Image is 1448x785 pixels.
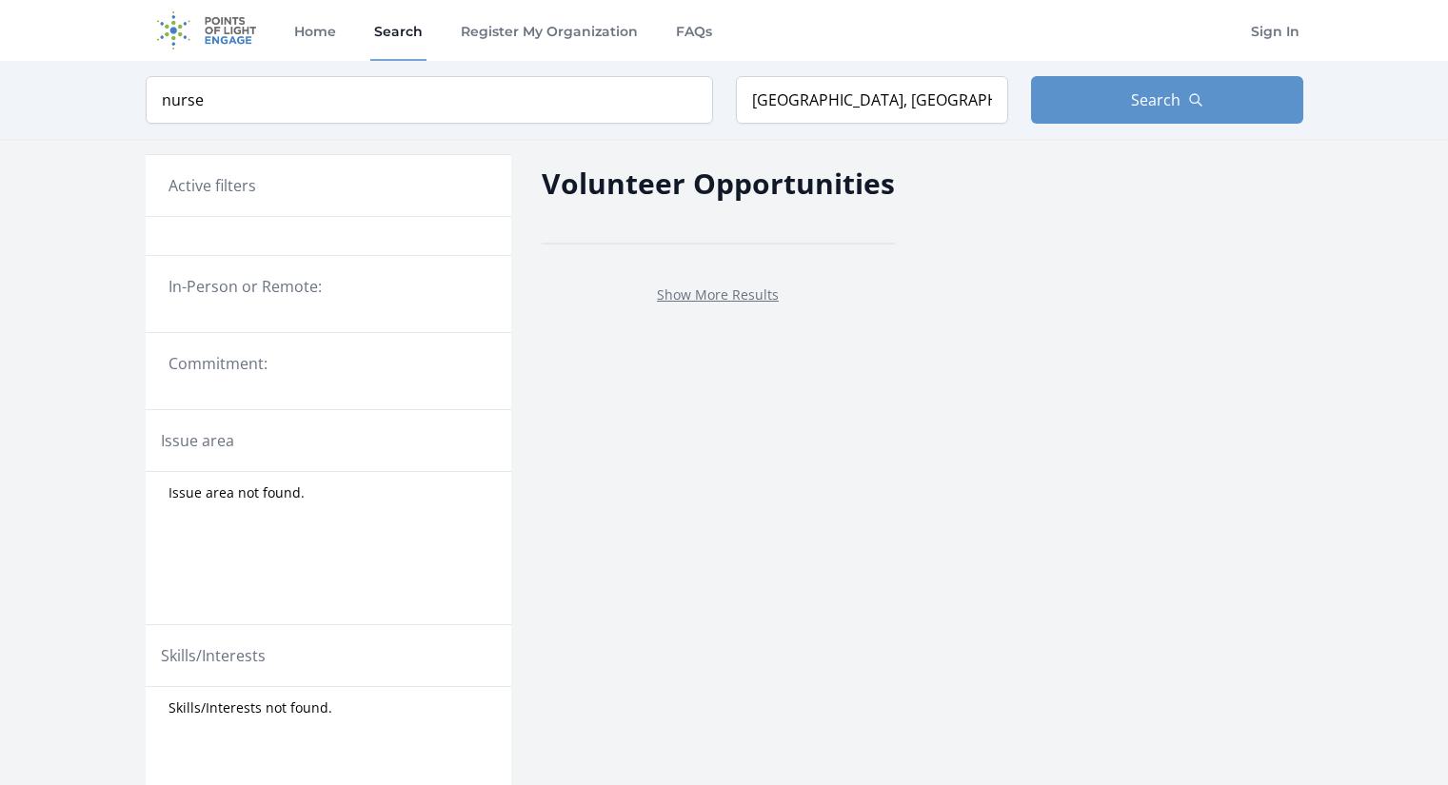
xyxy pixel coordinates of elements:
[657,285,779,304] a: Show More Results
[736,76,1008,124] input: Location
[169,483,305,502] span: Issue area not found.
[146,76,713,124] input: Keyword
[169,698,332,717] span: Skills/Interests not found.
[169,275,488,298] legend: In-Person or Remote:
[161,644,266,667] legend: Skills/Interests
[161,429,234,452] legend: Issue area
[1031,76,1303,124] button: Search
[1131,88,1180,111] span: Search
[169,352,488,375] legend: Commitment:
[542,162,895,205] h2: Volunteer Opportunities
[169,174,256,197] h3: Active filters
